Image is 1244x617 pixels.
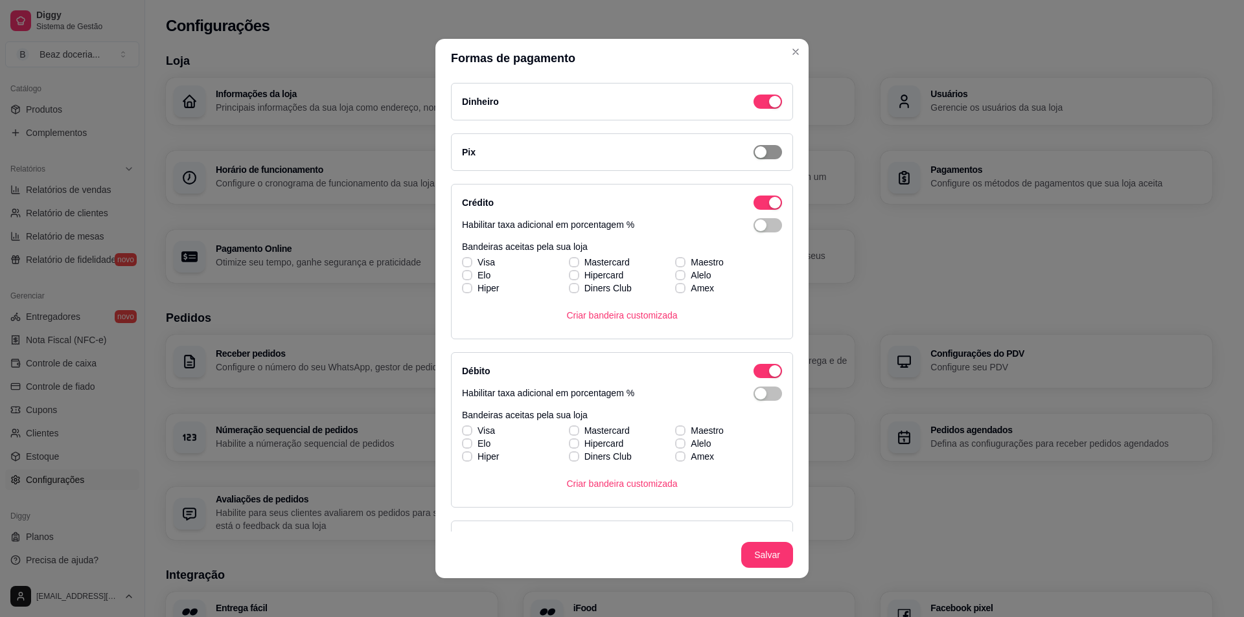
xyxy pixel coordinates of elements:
[462,240,782,253] p: Bandeiras aceitas pela sua loja
[462,409,782,421] p: Bandeiras aceitas pela sua loja
[691,282,714,295] span: Amex
[478,269,490,282] span: Elo
[691,424,724,437] span: Maestro
[691,450,714,463] span: Amex
[741,542,793,568] button: Salvar
[478,437,490,450] span: Elo
[584,437,624,450] span: Hipercard
[478,424,495,437] span: Visa
[691,256,724,269] span: Maestro
[462,147,476,157] label: Pix
[691,269,711,282] span: Alelo
[435,39,809,78] header: Formas de pagamento
[478,256,495,269] span: Visa
[462,387,634,401] p: Habilitar taxa adicional em porcentagem %
[462,197,494,208] label: Crédito
[785,41,806,62] button: Close
[584,269,624,282] span: Hipercard
[584,256,630,269] span: Mastercard
[584,450,632,463] span: Diners Club
[478,282,499,295] span: Hiper
[584,424,630,437] span: Mastercard
[462,366,490,376] label: Débito
[462,218,634,232] p: Habilitar taxa adicional em porcentagem %
[556,471,687,497] button: Criar bandeira customizada
[691,437,711,450] span: Alelo
[556,302,687,328] button: Criar bandeira customizada
[584,282,632,295] span: Diners Club
[478,450,499,463] span: Hiper
[462,96,499,107] label: Dinheiro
